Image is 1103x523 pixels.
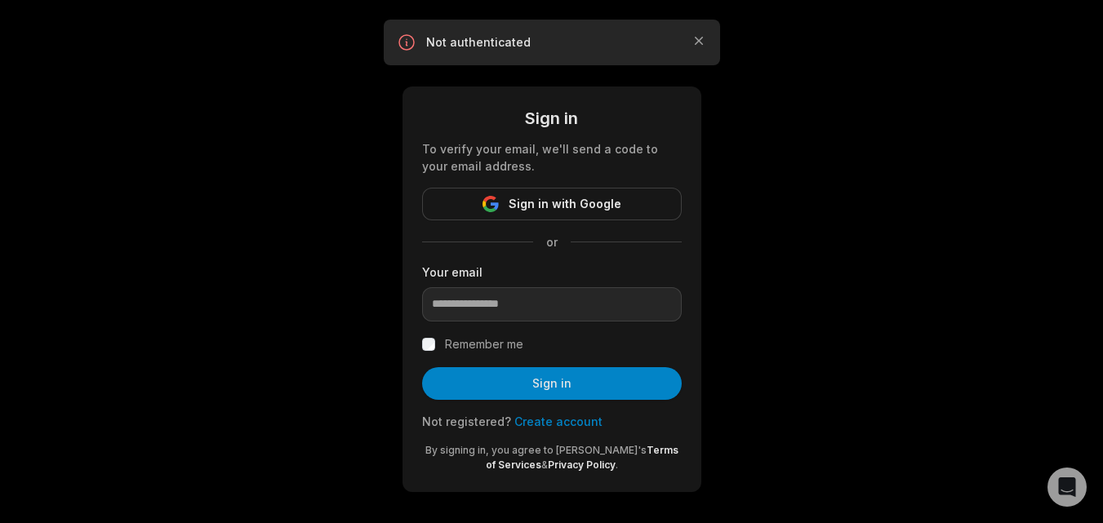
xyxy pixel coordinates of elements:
a: Privacy Policy [548,459,616,471]
button: Sign in [422,367,682,400]
a: Terms of Services [486,444,678,471]
button: Sign in with Google [422,188,682,220]
span: By signing in, you agree to [PERSON_NAME]'s [425,444,647,456]
span: & [541,459,548,471]
span: Sign in with Google [509,194,621,214]
a: Create account [514,414,603,428]
div: To verify your email, we'll send a code to your email address. [422,140,682,175]
span: Not registered? [422,414,511,428]
label: Your email [422,264,682,281]
label: Remember me [445,335,523,354]
div: Open Intercom Messenger [1047,468,1087,507]
p: Not authenticated [426,34,678,51]
span: or [533,233,571,250]
span: . [616,459,618,471]
div: Sign in [422,106,682,131]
